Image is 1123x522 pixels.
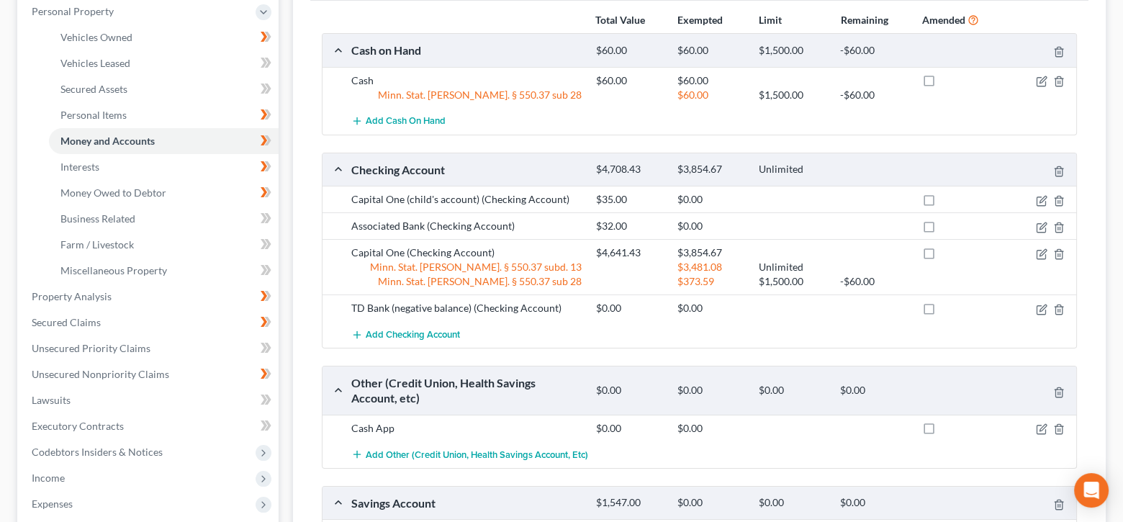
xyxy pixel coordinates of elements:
div: TD Bank (negative balance) (Checking Account) [344,301,589,315]
div: $60.00 [670,44,752,58]
div: $60.00 [589,44,670,58]
strong: Total Value [595,14,645,26]
span: Unsecured Priority Claims [32,342,150,354]
span: Money and Accounts [60,135,155,147]
div: $32.00 [589,219,670,233]
span: Lawsuits [32,394,71,406]
div: -$60.00 [833,88,914,102]
div: Open Intercom Messenger [1074,473,1109,508]
a: Executory Contracts [20,413,279,439]
span: Expenses [32,498,73,510]
a: Personal Items [49,102,279,128]
a: Money and Accounts [49,128,279,154]
div: $1,547.00 [589,496,670,510]
a: Unsecured Nonpriority Claims [20,361,279,387]
span: Executory Contracts [32,420,124,432]
a: Business Related [49,206,279,232]
div: $1,500.00 [752,274,833,289]
div: $0.00 [670,384,752,397]
span: Business Related [60,212,135,225]
div: $3,481.08 [670,260,752,274]
div: Cash App [344,421,589,436]
div: $0.00 [670,219,752,233]
div: Capital One (child's account) (Checking Account) [344,192,589,207]
div: $35.00 [589,192,670,207]
a: Money Owed to Debtor [49,180,279,206]
div: Unlimited [752,163,833,176]
div: $60.00 [670,73,752,88]
div: $1,500.00 [752,44,833,58]
strong: Exempted [677,14,723,26]
div: Minn. Stat. [PERSON_NAME]. § 550.37 subd. 13 [344,260,589,274]
span: Add Other (Credit Union, Health Savings Account, etc) [366,449,588,461]
button: Add Checking Account [351,321,460,348]
a: Secured Assets [49,76,279,102]
span: Secured Assets [60,83,127,95]
div: -$60.00 [833,274,914,289]
a: Farm / Livestock [49,232,279,258]
span: Farm / Livestock [60,238,134,251]
span: Vehicles Leased [60,57,130,69]
div: Savings Account [344,495,589,510]
div: $0.00 [833,384,914,397]
div: $3,854.67 [670,163,752,176]
span: Vehicles Owned [60,31,132,43]
span: Miscellaneous Property [60,264,167,276]
strong: Limit [759,14,782,26]
div: Capital One (Checking Account) [344,246,589,260]
div: $60.00 [589,73,670,88]
div: Minn. Stat. [PERSON_NAME]. § 550.37 sub 28 [344,274,589,289]
div: $1,500.00 [752,88,833,102]
div: $3,854.67 [670,246,752,260]
div: Associated Bank (Checking Account) [344,219,589,233]
span: Add Checking Account [366,329,460,341]
span: Add Cash on Hand [366,116,446,127]
span: Property Analysis [32,290,112,302]
button: Add Other (Credit Union, Health Savings Account, etc) [351,441,588,468]
div: $0.00 [670,421,752,436]
div: $0.00 [752,384,833,397]
div: Cash on Hand [344,42,589,58]
span: Interests [60,161,99,173]
button: Add Cash on Hand [351,108,446,135]
span: Codebtors Insiders & Notices [32,446,163,458]
div: $0.00 [670,192,752,207]
div: $0.00 [589,384,670,397]
div: $0.00 [670,496,752,510]
a: Vehicles Leased [49,50,279,76]
div: $0.00 [833,496,914,510]
a: Vehicles Owned [49,24,279,50]
div: Unlimited [752,260,833,274]
a: Miscellaneous Property [49,258,279,284]
div: $0.00 [589,301,670,315]
div: $4,708.43 [589,163,670,176]
div: Checking Account [344,162,589,177]
span: Unsecured Nonpriority Claims [32,368,169,380]
div: Other (Credit Union, Health Savings Account, etc) [344,375,589,406]
div: $60.00 [670,88,752,102]
span: Personal Property [32,5,114,17]
div: $0.00 [752,496,833,510]
div: $0.00 [670,301,752,315]
div: $373.59 [670,274,752,289]
span: Income [32,472,65,484]
a: Secured Claims [20,310,279,336]
div: Cash [344,73,589,88]
a: Interests [49,154,279,180]
span: Money Owed to Debtor [60,186,166,199]
a: Lawsuits [20,387,279,413]
strong: Remaining [841,14,888,26]
a: Property Analysis [20,284,279,310]
span: Personal Items [60,109,127,121]
div: Minn. Stat. [PERSON_NAME]. § 550.37 sub 28 [344,88,589,102]
div: -$60.00 [833,44,914,58]
div: $0.00 [589,421,670,436]
a: Unsecured Priority Claims [20,336,279,361]
div: $4,641.43 [589,246,670,260]
span: Secured Claims [32,316,101,328]
strong: Amended [922,14,965,26]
